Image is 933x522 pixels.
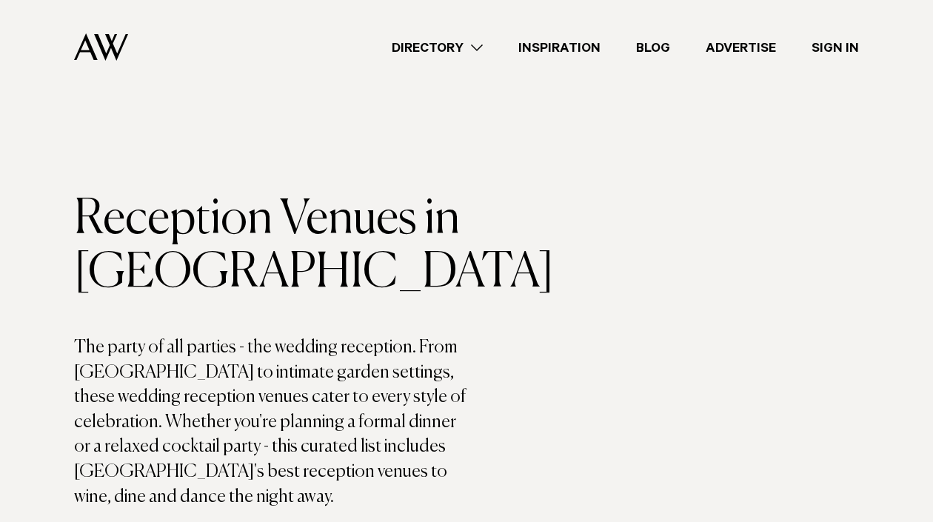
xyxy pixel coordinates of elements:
[794,38,877,58] a: Sign In
[74,33,128,61] img: Auckland Weddings Logo
[74,335,466,509] p: The party of all parties - the wedding reception. From [GEOGRAPHIC_DATA] to intimate garden setti...
[74,193,466,300] h1: Reception Venues in [GEOGRAPHIC_DATA]
[501,38,618,58] a: Inspiration
[374,38,501,58] a: Directory
[688,38,794,58] a: Advertise
[618,38,688,58] a: Blog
